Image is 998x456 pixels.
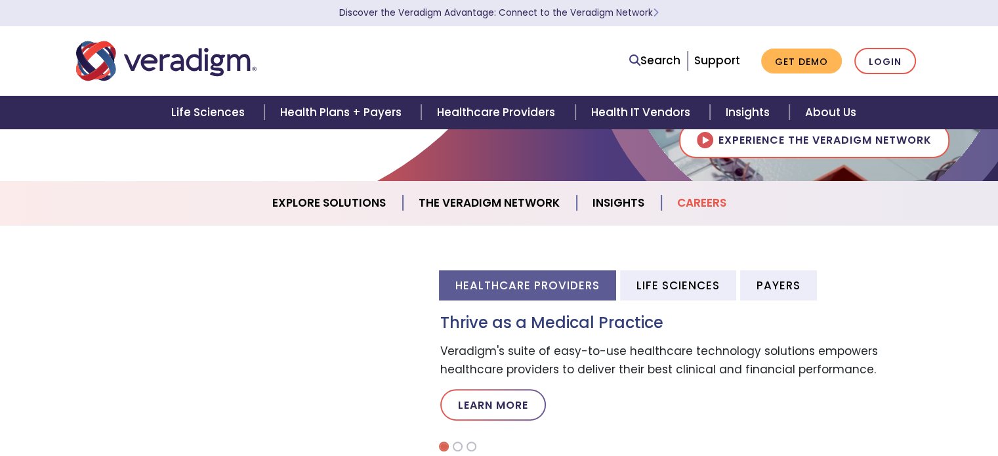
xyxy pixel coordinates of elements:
[629,52,680,70] a: Search
[761,49,842,74] a: Get Demo
[440,342,923,378] p: Veradigm's suite of easy-to-use healthcare technology solutions empowers healthcare providers to ...
[577,186,661,220] a: Insights
[740,270,817,300] li: Payers
[710,96,789,129] a: Insights
[440,314,923,333] h3: Thrive as a Medical Practice
[339,7,659,19] a: Discover the Veradigm Advantage: Connect to the Veradigm NetworkLearn More
[440,389,546,421] a: Learn More
[789,96,872,129] a: About Us
[620,270,736,300] li: Life Sciences
[421,96,575,129] a: Healthcare Providers
[257,186,403,220] a: Explore Solutions
[653,7,659,19] span: Learn More
[403,186,577,220] a: The Veradigm Network
[661,186,742,220] a: Careers
[156,96,264,129] a: Life Sciences
[575,96,710,129] a: Health IT Vendors
[854,48,916,75] a: Login
[76,39,257,83] img: Veradigm logo
[694,52,740,68] a: Support
[439,270,616,300] li: Healthcare Providers
[264,96,421,129] a: Health Plans + Payers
